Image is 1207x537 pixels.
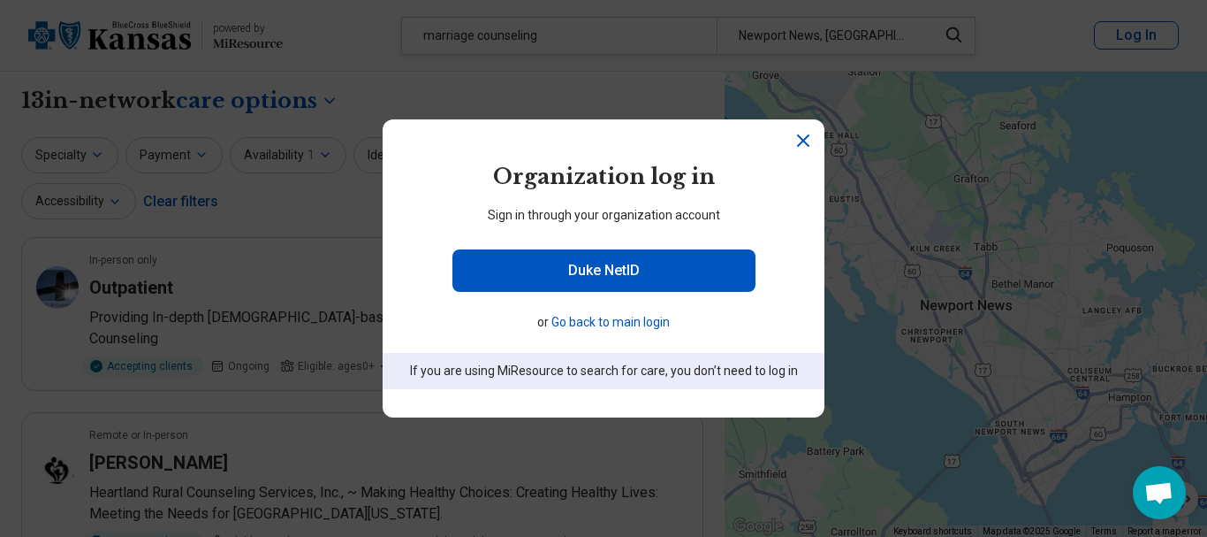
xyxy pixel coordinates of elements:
[793,130,814,151] button: Close
[383,119,824,418] section: Login Dialog
[551,313,670,332] button: Go back to main login
[383,206,824,225] p: Sign in through your organization account
[383,353,824,389] p: If you are using MiResource to search for care, you don’t need to log in
[391,313,816,332] p: or
[452,249,755,292] a: Duke NetID
[383,162,824,192] h2: Organization log in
